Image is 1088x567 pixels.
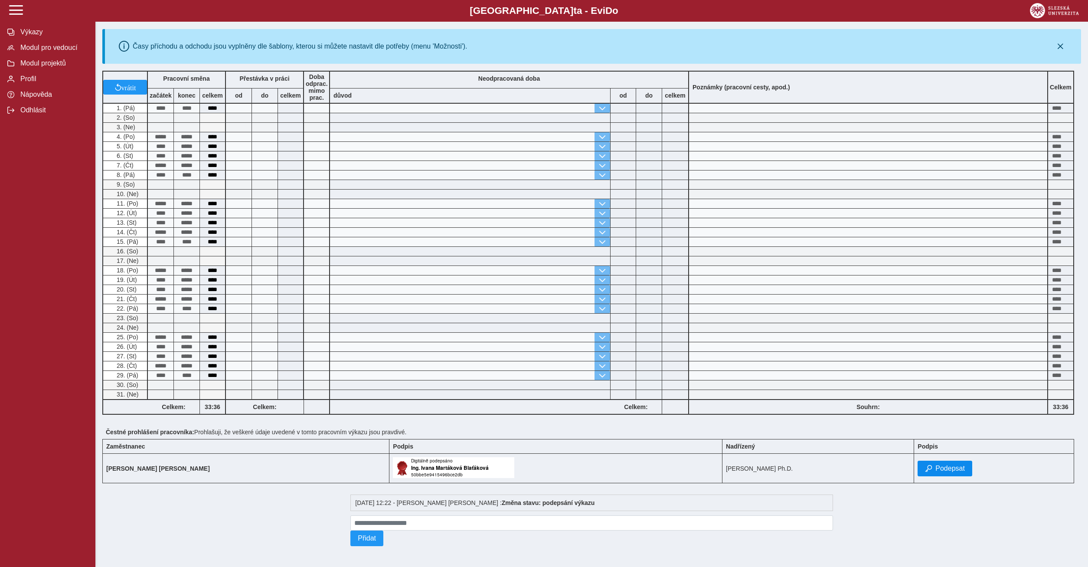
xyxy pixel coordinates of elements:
b: Celkem [1050,84,1072,91]
span: 18. (Po) [115,267,138,274]
b: [PERSON_NAME] [PERSON_NAME] [106,465,210,472]
span: 30. (So) [115,381,138,388]
span: 26. (Út) [115,343,137,350]
span: 25. (Po) [115,334,138,341]
b: celkem [278,92,303,99]
span: 7. (Čt) [115,162,134,169]
b: Podpis [918,443,938,450]
span: 19. (Út) [115,276,137,283]
span: 15. (Pá) [115,238,138,245]
b: Poznámky (pracovní cesty, apod.) [689,84,794,91]
b: do [636,92,662,99]
b: Neodpracovaná doba [478,75,540,82]
span: 16. (So) [115,248,138,255]
span: 29. (Pá) [115,372,138,379]
b: 33:36 [1048,403,1073,410]
button: Přidat [350,531,383,546]
span: Modul pro vedoucí [18,44,88,52]
span: 8. (Pá) [115,171,135,178]
span: Odhlásit [18,106,88,114]
b: celkem [662,92,688,99]
b: Podpis [393,443,413,450]
span: 31. (Ne) [115,391,139,398]
span: Podepsat [935,465,965,472]
span: 14. (Čt) [115,229,137,236]
span: Profil [18,75,88,83]
b: Celkem: [148,403,199,410]
div: Prohlašuji, že veškeré údaje uvedené v tomto pracovním výkazu jsou pravdivé. [102,425,1081,439]
b: Souhrn: [856,403,880,410]
b: konec [174,92,199,99]
span: vrátit [121,84,136,91]
button: vrátit [103,80,147,95]
span: 27. (St) [115,353,137,360]
span: Modul projektů [18,59,88,67]
span: 6. (St) [115,152,133,159]
b: Zaměstnanec [106,443,145,450]
span: 28. (Čt) [115,362,137,369]
span: 1. (Pá) [115,105,135,111]
span: 23. (So) [115,315,138,321]
span: Přidat [358,534,376,542]
b: 33:36 [200,403,225,410]
b: Změna stavu: podepsání výkazu [502,499,595,506]
b: Přestávka v práci [239,75,289,82]
b: Celkem: [226,403,304,410]
span: 3. (Ne) [115,124,135,131]
span: 21. (Čt) [115,295,137,302]
b: Pracovní směna [163,75,209,82]
span: Výkazy [18,28,88,36]
b: od [226,92,252,99]
div: Časy příchodu a odchodu jsou vyplněny dle šablony, kterou si můžete nastavit dle potřeby (menu 'M... [133,43,467,50]
span: 11. (Po) [115,200,138,207]
button: Podepsat [918,461,972,476]
b: důvod [333,92,352,99]
span: 12. (Út) [115,210,137,216]
b: [GEOGRAPHIC_DATA] a - Evi [26,5,1062,16]
td: [PERSON_NAME] Ph.D. [722,454,914,483]
span: 22. (Pá) [115,305,138,312]
span: t [573,5,576,16]
span: 9. (So) [115,181,135,188]
span: 5. (Út) [115,143,134,150]
span: 4. (Po) [115,133,135,140]
b: Doba odprac. mimo prac. [306,73,328,101]
b: od [611,92,636,99]
b: do [252,92,278,99]
div: [DATE] 12:22 - [PERSON_NAME] [PERSON_NAME] : [350,495,833,511]
img: Digitálně podepsáno uživatelem [393,457,514,478]
span: 17. (Ne) [115,257,139,264]
span: 10. (Ne) [115,190,139,197]
b: celkem [200,92,225,99]
span: o [612,5,618,16]
b: Nadřízený [726,443,755,450]
span: D [605,5,612,16]
b: začátek [148,92,173,99]
span: Nápověda [18,91,88,98]
span: 24. (Ne) [115,324,139,331]
span: 2. (So) [115,114,135,121]
img: logo_web_su.png [1030,3,1079,18]
span: 20. (St) [115,286,137,293]
span: 13. (St) [115,219,137,226]
b: Čestné prohlášení pracovníka: [106,429,194,436]
b: Celkem: [610,403,662,410]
